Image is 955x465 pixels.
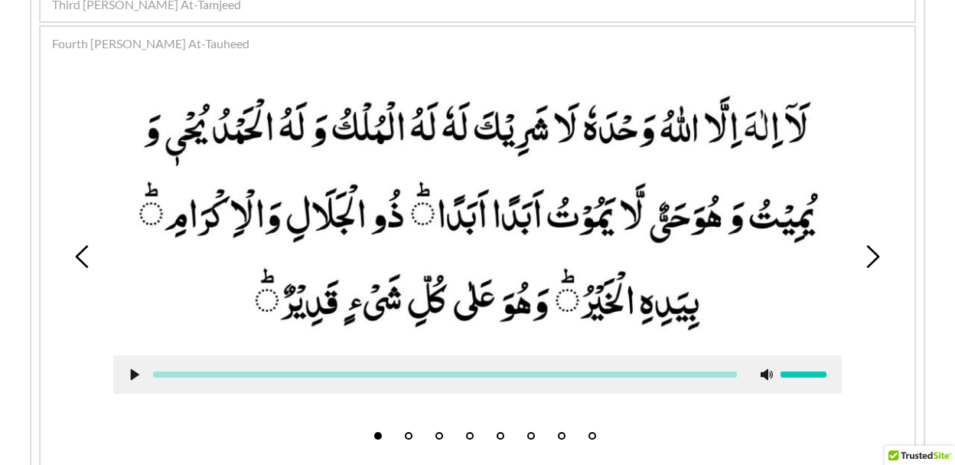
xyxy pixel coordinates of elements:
button: 3 of 8 [435,432,443,440]
button: 8 of 8 [588,432,596,440]
button: 4 of 8 [466,432,474,440]
button: 7 of 8 [558,432,566,440]
button: 2 of 8 [405,432,412,440]
span: Fourth [PERSON_NAME] At-Tauheed [52,34,249,53]
button: 6 of 8 [527,432,535,440]
button: 5 of 8 [497,432,504,440]
button: 1 of 8 [374,432,382,440]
